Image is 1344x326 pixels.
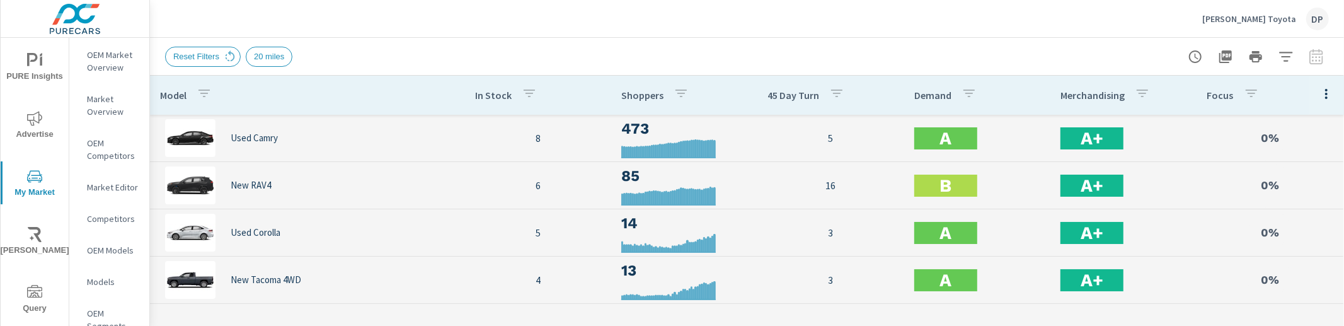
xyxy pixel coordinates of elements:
h6: 0% [1261,274,1279,286]
h2: A+ [1081,222,1103,244]
button: Print Report [1243,44,1268,69]
div: Models [69,272,149,291]
div: DP [1306,8,1329,30]
p: New RAV4 [231,180,271,191]
h3: 473 [621,118,747,139]
h3: 14 [621,212,747,234]
div: Competitors [69,209,149,228]
h6: 0% [1261,226,1279,239]
p: [PERSON_NAME] Toyota [1202,13,1296,25]
p: 4 [475,272,601,288]
p: 6 [475,178,601,193]
p: Market Overview [87,93,139,118]
p: Competitors [87,212,139,225]
span: PURE Insights [4,53,65,84]
p: New Tacoma 4WD [231,274,301,286]
p: OEM Competitors [87,137,139,162]
p: Focus [1207,89,1234,102]
div: Market Overview [69,90,149,121]
p: 16 [767,178,893,193]
h2: B [939,175,951,197]
h2: A+ [1081,127,1103,149]
button: Apply Filters [1273,44,1299,69]
p: Merchandising [1060,89,1125,102]
p: 5 [475,225,601,240]
h6: 0% [1261,132,1279,144]
p: Market Editor [87,181,139,194]
p: Model [160,89,187,102]
p: Demand [914,89,951,102]
p: Used Corolla [231,227,280,238]
span: Advertise [4,111,65,142]
p: OEM Market Overview [87,49,139,74]
div: OEM Market Overview [69,45,149,77]
img: glamour [165,261,215,299]
p: Used Camry [231,132,278,144]
span: [PERSON_NAME] [4,227,65,258]
p: In Stock [475,89,512,102]
p: 5 [767,131,893,146]
p: 3 [767,225,893,240]
img: glamour [165,119,215,157]
h2: A+ [1081,175,1103,197]
p: Models [87,276,139,288]
span: My Market [4,169,65,200]
h3: 13 [621,260,747,281]
p: 45 Day Turn [767,89,819,102]
img: glamour [165,166,215,204]
p: 3 [767,272,893,288]
button: "Export Report to PDF" [1213,44,1238,69]
p: OEM Models [87,244,139,257]
div: OEM Models [69,241,149,260]
h3: 85 [621,165,747,187]
h2: A [939,269,951,291]
h6: 0% [1261,179,1279,192]
div: Market Editor [69,178,149,197]
h2: A [939,222,951,244]
h2: A+ [1081,269,1103,291]
span: 20 miles [246,52,292,61]
span: Reset Filters [166,52,227,61]
p: 8 [475,131,601,146]
div: Reset Filters [165,47,241,67]
span: Query [4,285,65,316]
div: OEM Competitors [69,134,149,165]
h2: A [939,127,951,149]
img: glamour [165,214,215,252]
p: Shoppers [621,89,663,102]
